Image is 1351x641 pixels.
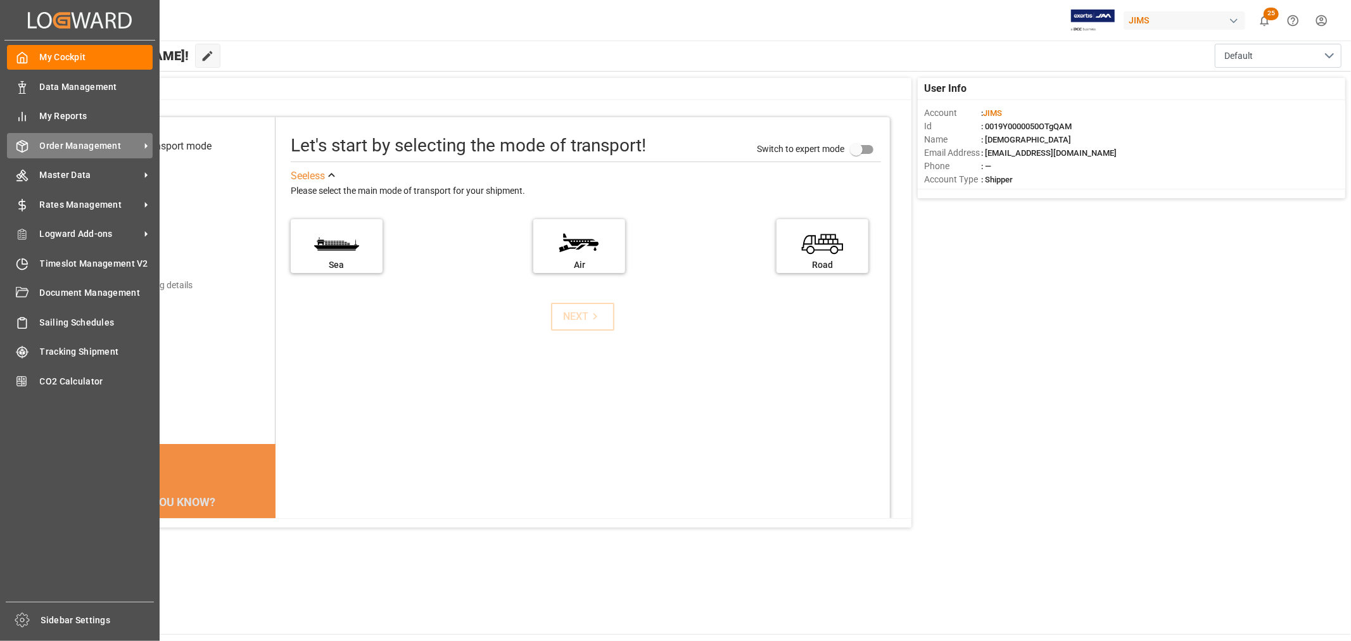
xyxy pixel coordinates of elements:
span: Master Data [40,168,140,182]
span: Order Management [40,139,140,153]
span: : 0019Y0000050OTgQAM [981,122,1072,131]
span: CO2 Calculator [40,375,153,388]
span: Document Management [40,286,153,300]
span: Id [924,120,981,133]
a: Document Management [7,281,153,305]
span: Name [924,133,981,146]
span: User Info [924,81,967,96]
div: See less [291,168,325,184]
span: Logward Add-ons [40,227,140,241]
button: show 25 new notifications [1250,6,1279,35]
span: Default [1224,49,1253,63]
div: Please select the main mode of transport for your shipment. [291,184,881,199]
span: : Shipper [981,175,1013,184]
a: My Reports [7,104,153,129]
span: My Reports [40,110,153,123]
span: Hello [PERSON_NAME]! [53,44,189,68]
div: Air [540,258,619,272]
span: Data Management [40,80,153,94]
span: 25 [1264,8,1279,20]
span: Switch to expert mode [757,143,844,153]
span: JIMS [983,108,1002,118]
span: Account [924,106,981,120]
span: Account Type [924,173,981,186]
span: Phone [924,160,981,173]
span: : [EMAIL_ADDRESS][DOMAIN_NAME] [981,148,1117,158]
div: The energy needed to power one large container ship across the ocean in a single day is the same ... [86,515,260,591]
a: Data Management [7,74,153,99]
span: Sidebar Settings [41,614,155,627]
span: Sailing Schedules [40,316,153,329]
span: Tracking Shipment [40,345,153,359]
img: Exertis%20JAM%20-%20Email%20Logo.jpg_1722504956.jpg [1071,10,1115,32]
span: Rates Management [40,198,140,212]
span: : [981,108,1002,118]
div: NEXT [563,309,602,324]
a: Tracking Shipment [7,340,153,364]
a: My Cockpit [7,45,153,70]
div: Let's start by selecting the mode of transport! [291,132,646,159]
div: JIMS [1124,11,1245,30]
a: Sailing Schedules [7,310,153,334]
a: Timeslot Management V2 [7,251,153,276]
span: : [DEMOGRAPHIC_DATA] [981,135,1071,144]
div: Sea [297,258,376,272]
span: Email Address [924,146,981,160]
a: CO2 Calculator [7,369,153,393]
button: open menu [1215,44,1341,68]
div: DID YOU KNOW? [71,488,276,515]
span: My Cockpit [40,51,153,64]
span: Timeslot Management V2 [40,257,153,270]
button: JIMS [1124,8,1250,32]
div: Road [783,258,862,272]
button: NEXT [551,303,614,331]
div: Select transport mode [113,139,212,154]
button: Help Center [1279,6,1307,35]
button: next slide / item [258,515,276,606]
span: : — [981,162,991,171]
